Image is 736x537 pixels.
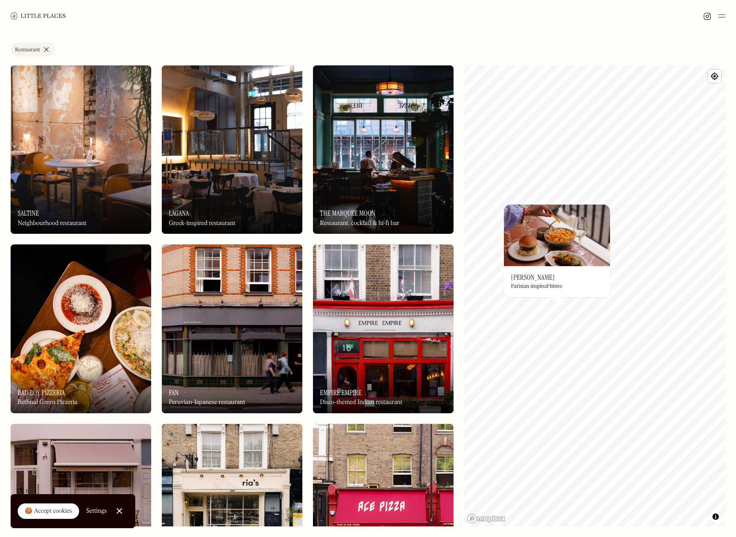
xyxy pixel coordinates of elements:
[169,209,189,217] h3: Lagana
[320,209,375,217] h3: The Marquee Moon
[162,65,302,234] img: Lagana
[708,70,721,83] button: Find my location
[162,244,302,413] img: Fan
[320,220,400,227] div: Restaurant, cocktail & hi-fi bar
[18,388,65,397] h3: Bad Boy Pizzeria
[464,65,725,526] canvas: Map
[713,512,718,522] span: Toggle attribution
[511,284,562,290] div: Parisian inspired bistro
[313,244,454,413] img: Empire Empire
[169,399,245,406] div: Peruvian-Japanese restaurant
[86,501,107,521] a: Settings
[86,508,107,514] div: Settings
[504,204,610,297] a: HenriHenri[PERSON_NAME]Parisian inspired bistro
[11,65,151,234] img: Saltine
[11,42,54,57] a: Restaurant
[15,47,40,53] div: Restaurant
[11,244,151,413] img: Bad Boy Pizzeria
[162,244,302,413] a: FanFanFanPeruvian-Japanese restaurant
[11,244,151,413] a: Bad Boy PizzeriaBad Boy PizzeriaBad Boy PizzeriaBethnal Green Pizzeria
[18,503,79,519] a: 🍪 Accept cookies
[313,65,454,234] img: The Marquee Moon
[18,220,87,227] div: Neighbourhood restaurant
[169,220,236,227] div: Greek-inspired restaurant
[313,244,454,413] a: Empire EmpireEmpire EmpireEmpire EmpireDisco-themed Indian restaurant
[11,65,151,234] a: SaltineSaltineSaltineNeighbourhood restaurant
[467,514,506,524] a: Mapbox homepage
[169,388,179,397] h3: Fan
[710,511,721,522] button: Toggle attribution
[18,209,39,217] h3: Saltine
[18,399,77,406] div: Bethnal Green Pizzeria
[313,65,454,234] a: The Marquee MoonThe Marquee MoonThe Marquee MoonRestaurant, cocktail & hi-fi bar
[320,399,402,406] div: Disco-themed Indian restaurant
[25,507,72,516] div: 🍪 Accept cookies
[504,204,610,266] img: Henri
[111,502,128,520] a: Close Cookie Popup
[320,388,362,397] h3: Empire Empire
[162,65,302,234] a: LaganaLaganaLaganaGreek-inspired restaurant
[511,273,555,282] h3: [PERSON_NAME]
